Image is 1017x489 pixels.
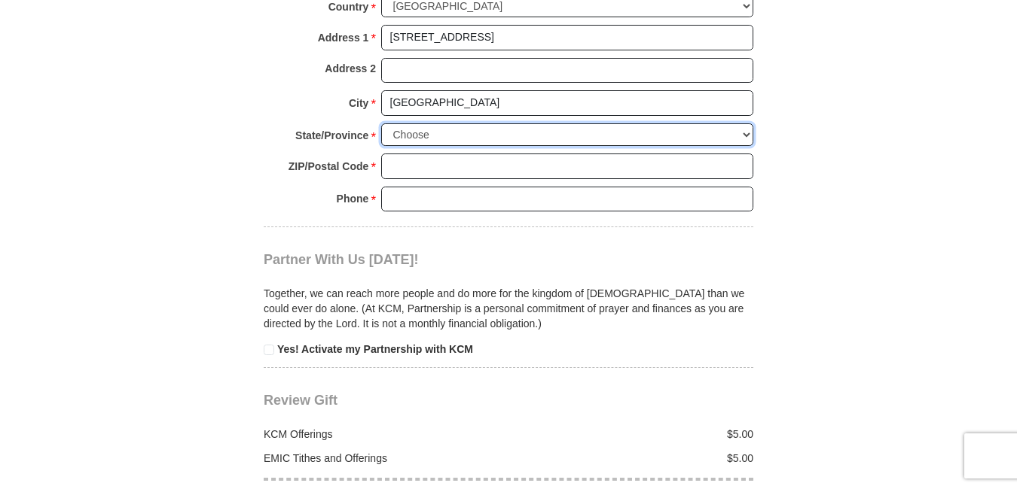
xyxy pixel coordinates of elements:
[264,252,419,267] span: Partner With Us [DATE]!
[277,343,473,355] strong: Yes! Activate my Partnership with KCM
[337,188,369,209] strong: Phone
[508,427,762,442] div: $5.00
[264,393,337,408] span: Review Gift
[325,58,376,79] strong: Address 2
[508,451,762,466] div: $5.00
[264,286,753,331] p: Together, we can reach more people and do more for the kingdom of [DEMOGRAPHIC_DATA] than we coul...
[295,125,368,146] strong: State/Province
[349,93,368,114] strong: City
[256,451,509,466] div: EMIC Tithes and Offerings
[289,156,369,177] strong: ZIP/Postal Code
[256,427,509,442] div: KCM Offerings
[318,27,369,48] strong: Address 1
